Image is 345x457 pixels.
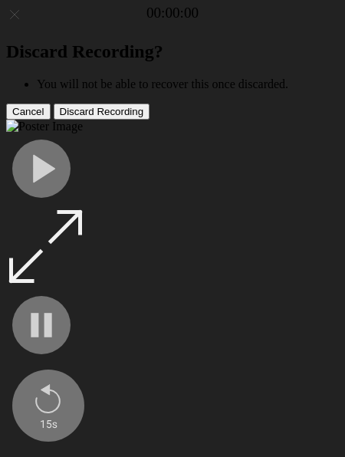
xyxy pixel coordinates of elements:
img: Poster Image [6,120,83,133]
li: You will not be able to recover this once discarded. [37,77,339,91]
h2: Discard Recording? [6,41,339,62]
button: Cancel [6,104,51,120]
button: Discard Recording [54,104,150,120]
a: 00:00:00 [146,5,199,21]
